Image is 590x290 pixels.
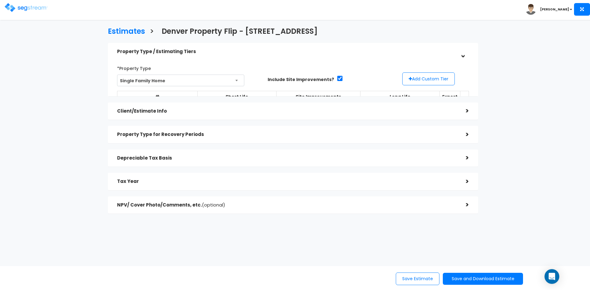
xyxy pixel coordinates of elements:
a: Estimates [103,21,145,40]
div: > [457,177,469,186]
h5: Client/Estimate Info [117,109,457,114]
label: *Property Type [117,63,151,72]
th: Export [440,91,460,102]
div: > [457,130,469,139]
div: > [458,46,467,58]
h3: > [150,27,154,37]
button: Add Custom Tier [402,72,455,85]
h5: Depreciable Tax Basis [117,156,457,161]
h3: Denver Property Flip - [STREET_ADDRESS] [162,27,318,37]
a: Denver Property Flip - [STREET_ADDRESS] [157,21,318,40]
th: Long Life [360,91,440,102]
th: Short Life [197,91,276,102]
h5: Tax Year [117,179,457,184]
h5: Property Type / Estimating Tiers [117,49,457,54]
b: [PERSON_NAME] [540,7,569,12]
span: Single Family Home [117,75,244,87]
h5: Property Type for Recovery Periods [117,132,457,137]
div: > [457,153,469,163]
th: Site Improvements [277,91,360,102]
div: > [457,106,469,116]
button: Save Estimate [396,273,439,285]
img: logo.png [5,3,48,12]
h5: NPV/ Cover Photo/Comments, etc. [117,203,457,208]
span: (optional) [202,202,225,208]
div: Open Intercom Messenger [545,269,559,284]
button: Save and Download Estimate [443,273,523,285]
h3: Estimates [108,27,145,37]
label: Include Site Improvements? [268,76,334,83]
span: Single Family Home [117,75,244,86]
img: avatar.png [525,4,536,15]
th: # [117,91,198,102]
div: > [457,200,469,210]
